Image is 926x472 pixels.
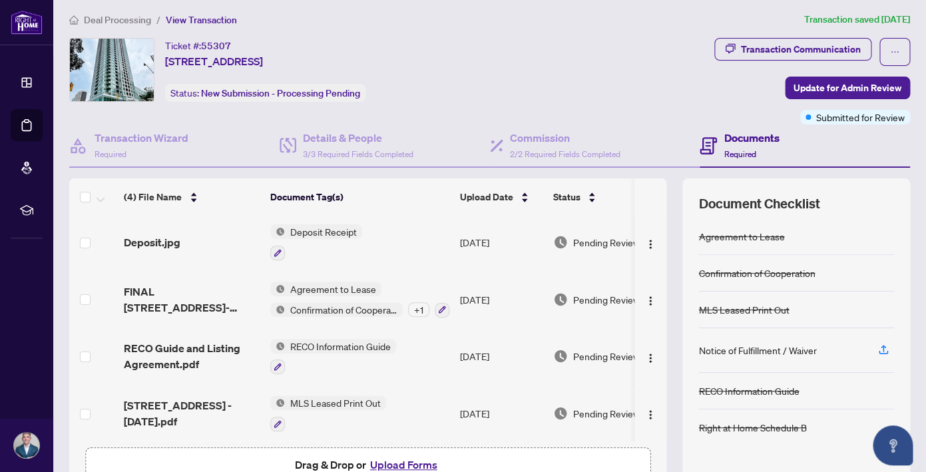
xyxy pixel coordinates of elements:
span: Deposit Receipt [285,224,362,239]
td: [DATE] [455,328,548,385]
div: RECO Information Guide [698,383,799,398]
li: / [156,12,160,27]
span: FINAL [STREET_ADDRESS]- Agreement.pdf [124,284,260,316]
h4: Transaction Wizard [95,130,188,146]
button: Logo [640,403,661,424]
img: Logo [645,239,656,250]
div: Ticket #: [165,38,231,53]
td: [DATE] [455,271,548,328]
span: Submitted for Review [816,110,905,124]
img: Logo [645,353,656,363]
th: Status [547,178,660,216]
span: 2/2 Required Fields Completed [510,149,620,159]
span: Upload Date [459,190,513,204]
img: Document Status [553,235,568,250]
button: Status IconAgreement to LeaseStatus IconConfirmation of Cooperation+1 [270,282,449,318]
img: IMG-C12425176_1.jpg [70,39,154,101]
td: [DATE] [455,214,548,271]
h4: Details & People [303,130,413,146]
th: Document Tag(s) [265,178,454,216]
span: View Transaction [166,14,237,26]
button: Status IconMLS Leased Print Out [270,395,386,431]
div: Notice of Fulfillment / Waiver [698,343,816,357]
img: Document Status [553,349,568,363]
span: Deposit.jpg [124,234,180,250]
img: logo [11,10,43,35]
div: Confirmation of Cooperation [698,266,815,280]
span: Update for Admin Review [794,77,901,99]
span: 55307 [201,40,231,52]
img: Status Icon [270,395,285,410]
span: Required [95,149,126,159]
span: ellipsis [890,47,899,57]
img: Status Icon [270,224,285,239]
button: Update for Admin Review [785,77,910,99]
span: (4) File Name [124,190,182,204]
img: Status Icon [270,302,285,317]
img: Logo [645,409,656,420]
button: Status IconDeposit Receipt [270,224,362,260]
button: Logo [640,232,661,253]
span: RECO Information Guide [285,339,396,354]
span: Document Checklist [698,194,819,213]
button: Transaction Communication [714,38,871,61]
span: [STREET_ADDRESS] [165,53,263,69]
span: Pending Review [573,349,640,363]
h4: Documents [724,130,779,146]
span: Required [724,149,756,159]
div: Status: [165,84,365,102]
img: Logo [645,296,656,306]
div: MLS Leased Print Out [698,302,789,317]
span: New Submission - Processing Pending [201,87,360,99]
div: + 1 [408,302,429,317]
img: Status Icon [270,282,285,296]
th: Upload Date [454,178,547,216]
img: Profile Icon [14,433,39,458]
button: Logo [640,346,661,367]
span: Confirmation of Cooperation [285,302,403,317]
button: Logo [640,289,661,310]
div: Agreement to Lease [698,229,784,244]
span: Pending Review [573,406,640,421]
img: Document Status [553,292,568,307]
span: Pending Review [573,235,640,250]
span: [STREET_ADDRESS] - [DATE].pdf [124,397,260,429]
span: 3/3 Required Fields Completed [303,149,413,159]
span: MLS Leased Print Out [285,395,386,410]
span: RECO Guide and Listing Agreement.pdf [124,340,260,372]
span: Agreement to Lease [285,282,381,296]
img: Document Status [553,406,568,421]
div: Transaction Communication [741,39,861,60]
td: [DATE] [455,385,548,442]
span: Pending Review [573,292,640,307]
h4: Commission [510,130,620,146]
span: home [69,15,79,25]
article: Transaction saved [DATE] [804,12,910,27]
button: Open asap [873,425,913,465]
span: Deal Processing [84,14,151,26]
div: Right at Home Schedule B [698,420,806,435]
button: Status IconRECO Information Guide [270,339,396,375]
img: Status Icon [270,339,285,354]
span: Status [553,190,580,204]
th: (4) File Name [118,178,265,216]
